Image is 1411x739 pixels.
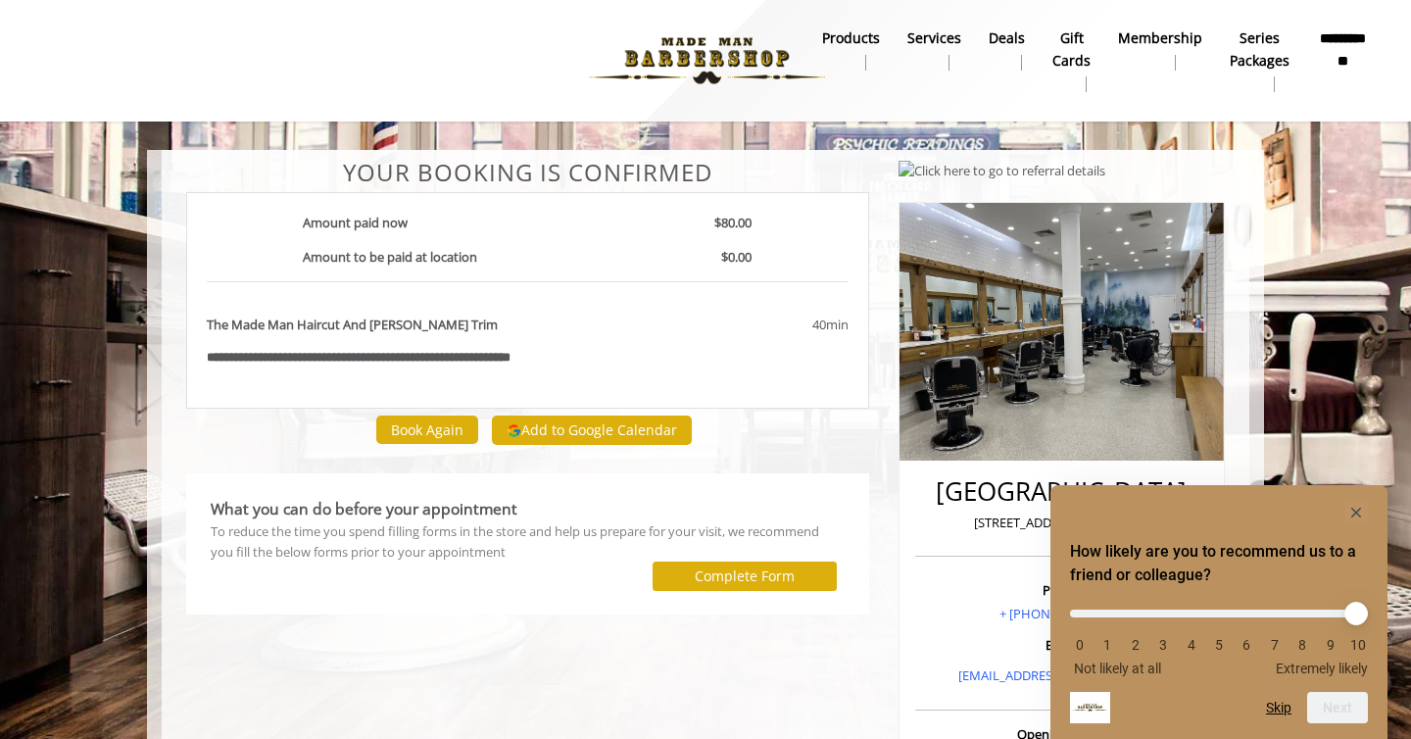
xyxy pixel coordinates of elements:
a: + [PHONE_NUMBER]. [999,605,1123,622]
li: 2 [1126,637,1145,653]
li: 4 [1182,637,1201,653]
b: What you can do before your appointment [211,498,517,519]
li: 7 [1265,637,1285,653]
b: Amount paid now [303,214,408,231]
li: 0 [1070,637,1090,653]
li: 10 [1348,637,1368,653]
b: The Made Man Haircut And [PERSON_NAME] Trim [207,315,498,335]
b: Series packages [1230,27,1289,72]
li: 8 [1292,637,1312,653]
h2: [GEOGRAPHIC_DATA] [920,477,1202,506]
button: Next question [1307,692,1368,723]
a: Productsproducts [808,25,894,75]
a: Gift cardsgift cards [1039,25,1104,97]
b: Deals [989,27,1025,49]
div: How likely are you to recommend us to a friend or colleague? Select an option from 0 to 10, with ... [1070,595,1368,676]
li: 6 [1237,637,1256,653]
img: Made Man Barbershop logo [572,7,842,115]
button: Complete Form [653,562,837,590]
button: Skip [1266,700,1291,715]
span: Extremely likely [1276,661,1368,676]
a: Series packagesSeries packages [1216,25,1303,97]
img: Click here to go to referral details [899,161,1105,181]
li: 1 [1097,637,1117,653]
li: 3 [1153,637,1173,653]
div: 40min [654,315,848,335]
button: Hide survey [1344,501,1368,524]
label: Complete Form [695,568,795,584]
div: How likely are you to recommend us to a friend or colleague? Select an option from 0 to 10, with ... [1070,501,1368,723]
b: $80.00 [714,214,752,231]
center: Your Booking is confirmed [186,160,869,185]
b: products [822,27,880,49]
h3: Email [920,638,1202,652]
a: ServicesServices [894,25,975,75]
a: MembershipMembership [1104,25,1216,75]
li: 9 [1321,637,1340,653]
h3: Phone [920,583,1202,597]
div: To reduce the time you spend filling forms in the store and help us prepare for your visit, we re... [211,521,845,563]
b: $0.00 [721,248,752,266]
b: gift cards [1052,27,1091,72]
b: Membership [1118,27,1202,49]
p: [STREET_ADDRESS][US_STATE] [920,513,1202,533]
button: Add to Google Calendar [492,416,692,445]
h2: How likely are you to recommend us to a friend or colleague? Select an option from 0 to 10, with ... [1070,540,1368,587]
li: 5 [1209,637,1229,653]
b: Services [907,27,961,49]
span: Not likely at all [1074,661,1161,676]
a: DealsDeals [975,25,1039,75]
b: Amount to be paid at location [303,248,477,266]
a: [EMAIL_ADDRESS][DOMAIN_NAME] [958,666,1165,684]
button: Book Again [376,416,478,444]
